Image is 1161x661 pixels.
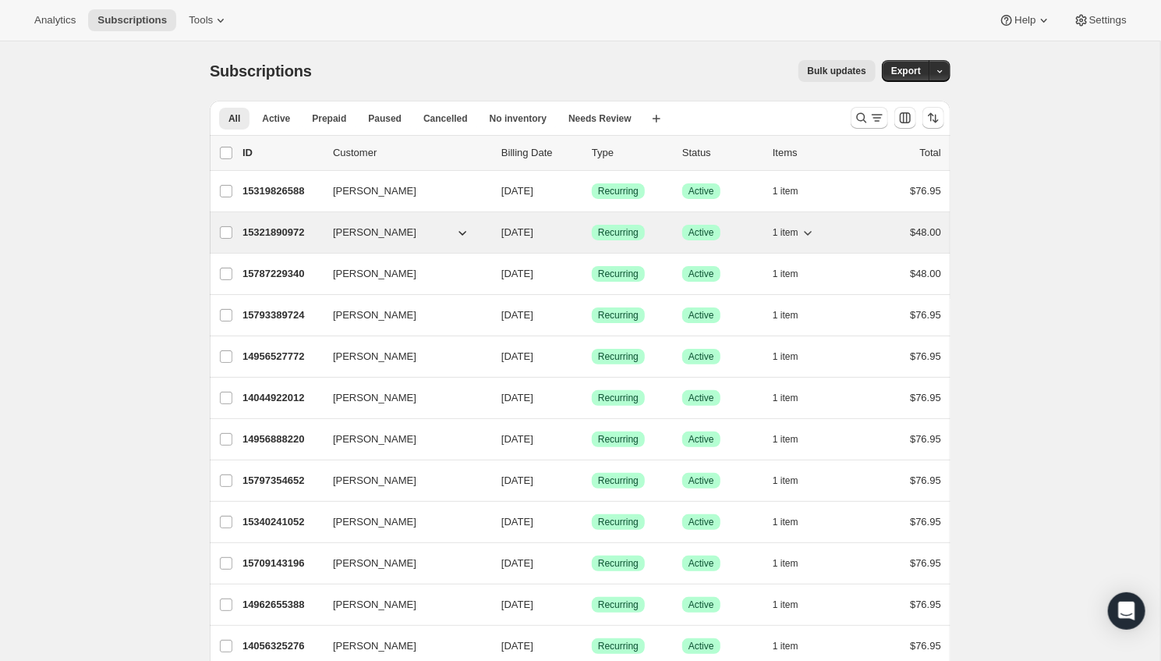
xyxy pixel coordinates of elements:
[773,516,798,528] span: 1 item
[910,350,941,362] span: $76.95
[242,266,320,282] p: 15787229340
[189,14,213,27] span: Tools
[910,392,941,403] span: $76.95
[910,599,941,610] span: $76.95
[324,551,480,576] button: [PERSON_NAME]
[882,60,930,82] button: Export
[598,226,639,239] span: Recurring
[242,511,941,533] div: 15340241052[PERSON_NAME][DATE]SuccessRecurringSuccessActive1 item$76.95
[242,225,320,240] p: 15321890972
[773,599,798,611] span: 1 item
[242,145,941,161] div: IDCustomerBilling DateTypeStatusItemsTotal
[808,65,866,77] span: Bulk updates
[1064,9,1136,31] button: Settings
[688,226,714,239] span: Active
[910,433,941,445] span: $76.95
[773,226,798,239] span: 1 item
[773,594,816,616] button: 1 item
[773,635,816,657] button: 1 item
[598,392,639,404] span: Recurring
[910,185,941,197] span: $76.95
[97,14,167,27] span: Subscriptions
[333,390,416,406] span: [PERSON_NAME]
[501,268,533,279] span: [DATE]
[773,346,816,368] button: 1 item
[910,309,941,321] span: $76.95
[324,386,480,410] button: [PERSON_NAME]
[34,14,76,27] span: Analytics
[333,473,416,489] span: [PERSON_NAME]
[773,185,798,197] span: 1 item
[333,556,416,571] span: [PERSON_NAME]
[1014,14,1035,27] span: Help
[773,557,798,570] span: 1 item
[333,638,416,654] span: [PERSON_NAME]
[242,183,320,199] p: 15319826588
[324,303,480,328] button: [PERSON_NAME]
[242,263,941,285] div: 15787229340[PERSON_NAME][DATE]SuccessRecurringSuccessActive1 item$48.00
[501,392,533,403] span: [DATE]
[242,597,320,613] p: 14962655388
[910,268,941,279] span: $48.00
[242,222,941,243] div: 15321890972[PERSON_NAME][DATE]SuccessRecurringSuccessActive1 item$48.00
[242,304,941,326] div: 15793389724[PERSON_NAME][DATE]SuccessRecurringSuccessActive1 item$76.95
[242,553,941,574] div: 15709143196[PERSON_NAME][DATE]SuccessRecurringSuccessActive1 item$76.95
[324,468,480,493] button: [PERSON_NAME]
[688,309,714,322] span: Active
[501,640,533,652] span: [DATE]
[688,185,714,197] span: Active
[598,557,639,570] span: Recurring
[242,387,941,409] div: 14044922012[PERSON_NAME][DATE]SuccessRecurringSuccessActive1 item$76.95
[910,516,941,528] span: $76.95
[568,112,632,125] span: Needs Review
[688,599,714,611] span: Active
[242,346,941,368] div: 14956527772[PERSON_NAME][DATE]SuccessRecurringSuccessActive1 item$76.95
[910,226,941,238] span: $48.00
[242,307,320,323] p: 15793389724
[773,145,851,161] div: Items
[324,179,480,204] button: [PERSON_NAME]
[773,309,798,322] span: 1 item
[324,220,480,245] button: [PERSON_NAME]
[598,433,639,446] span: Recurring
[242,390,320,406] p: 14044922012
[333,145,489,161] p: Customer
[773,350,798,363] span: 1 item
[773,428,816,450] button: 1 item
[210,62,312,80] span: Subscriptions
[891,65,921,77] span: Export
[688,557,714,570] span: Active
[242,349,320,364] p: 14956527772
[324,634,480,659] button: [PERSON_NAME]
[368,112,402,125] span: Paused
[773,470,816,492] button: 1 item
[773,433,798,446] span: 1 item
[242,556,320,571] p: 15709143196
[773,180,816,202] button: 1 item
[242,594,941,616] div: 14962655388[PERSON_NAME][DATE]SuccessRecurringSuccessActive1 item$76.95
[920,145,941,161] p: Total
[242,428,941,450] div: 14956888220[PERSON_NAME][DATE]SuccessRecurringSuccessActive1 item$76.95
[910,557,941,569] span: $76.95
[242,470,941,492] div: 15797354652[PERSON_NAME][DATE]SuccessRecurringSuccessActive1 item$76.95
[242,514,320,530] p: 15340241052
[324,261,480,286] button: [PERSON_NAME]
[773,268,798,280] span: 1 item
[682,145,760,161] p: Status
[501,145,579,161] p: Billing Date
[592,145,670,161] div: Type
[798,60,876,82] button: Bulk updates
[688,474,714,487] span: Active
[894,107,916,129] button: Customize table column order and visibility
[910,474,941,486] span: $76.95
[501,599,533,610] span: [DATE]
[922,107,944,129] button: Sort the results
[333,266,416,282] span: [PERSON_NAME]
[333,183,416,199] span: [PERSON_NAME]
[333,349,416,364] span: [PERSON_NAME]
[688,433,714,446] span: Active
[501,433,533,445] span: [DATE]
[773,392,798,404] span: 1 item
[501,474,533,486] span: [DATE]
[851,107,888,129] button: Search and filter results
